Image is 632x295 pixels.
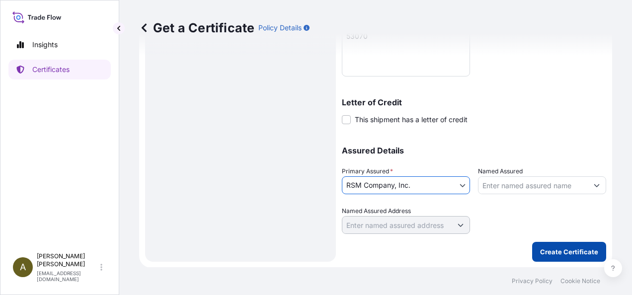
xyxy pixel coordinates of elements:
a: Cookie Notice [560,277,600,285]
button: Show suggestions [588,176,606,194]
span: This shipment has a letter of credit [355,115,468,125]
a: Insights [8,35,111,55]
p: [PERSON_NAME] [PERSON_NAME] [37,252,98,268]
p: Get a Certificate [139,20,254,36]
span: Primary Assured [342,166,393,176]
span: A [20,262,26,272]
input: Assured Name [478,176,588,194]
p: Assured Details [342,147,606,154]
p: Policy Details [258,23,302,33]
button: RSM Company, Inc. [342,176,470,194]
button: Create Certificate [532,242,606,262]
p: Create Certificate [540,247,598,257]
span: RSM Company, Inc. [346,180,410,190]
p: Certificates [32,65,70,74]
label: Named Assured Address [342,206,411,216]
p: Letter of Credit [342,98,606,106]
p: Insights [32,40,58,50]
a: Certificates [8,60,111,79]
input: Named Assured Address [342,216,452,234]
a: Privacy Policy [512,277,553,285]
label: Named Assured [478,166,523,176]
button: Show suggestions [452,216,470,234]
p: [EMAIL_ADDRESS][DOMAIN_NAME] [37,270,98,282]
